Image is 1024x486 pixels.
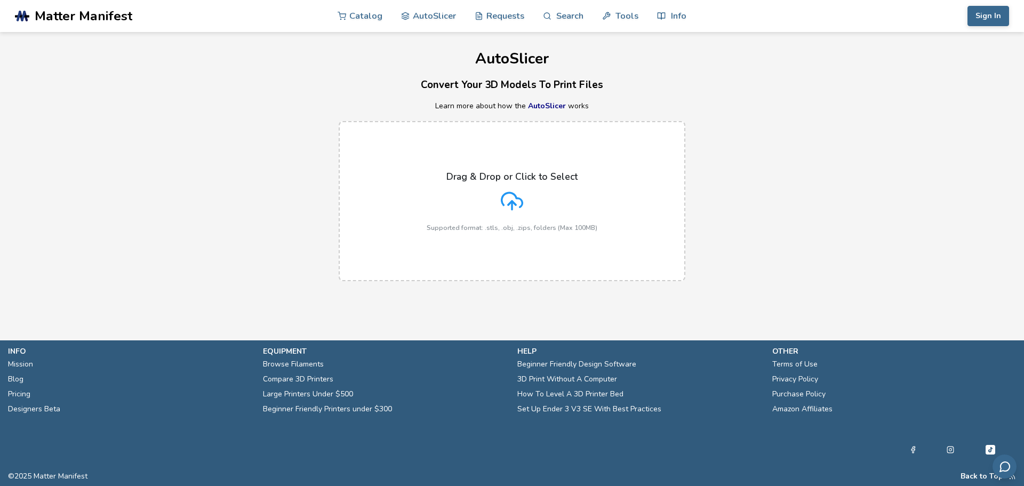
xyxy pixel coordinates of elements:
a: RSS Feed [1009,472,1016,481]
p: Supported format: .stls, .obj, .zips, folders (Max 100MB) [427,224,597,232]
button: Sign In [967,6,1009,26]
span: Matter Manifest [35,9,132,23]
a: Terms of Use [772,357,818,372]
p: other [772,346,1017,357]
a: How To Level A 3D Printer Bed [517,387,623,402]
a: Designers Beta [8,402,60,417]
p: help [517,346,762,357]
a: Compare 3D Printers [263,372,333,387]
a: Blog [8,372,23,387]
a: Beginner Friendly Printers under $300 [263,402,392,417]
p: equipment [263,346,507,357]
button: Send feedback via email [993,455,1017,479]
a: Beginner Friendly Design Software [517,357,636,372]
a: Browse Filaments [263,357,324,372]
a: Tiktok [984,443,997,456]
button: Back to Top [961,472,1003,481]
a: Instagram [947,443,954,456]
a: Purchase Policy [772,387,826,402]
a: AutoSlicer [528,101,566,111]
p: Drag & Drop or Click to Select [446,171,578,182]
a: 3D Print Without A Computer [517,372,617,387]
a: Mission [8,357,33,372]
a: Privacy Policy [772,372,818,387]
p: info [8,346,252,357]
a: Amazon Affiliates [772,402,833,417]
a: Set Up Ender 3 V3 SE With Best Practices [517,402,661,417]
span: © 2025 Matter Manifest [8,472,87,481]
a: Facebook [909,443,917,456]
a: Pricing [8,387,30,402]
a: Large Printers Under $500 [263,387,353,402]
